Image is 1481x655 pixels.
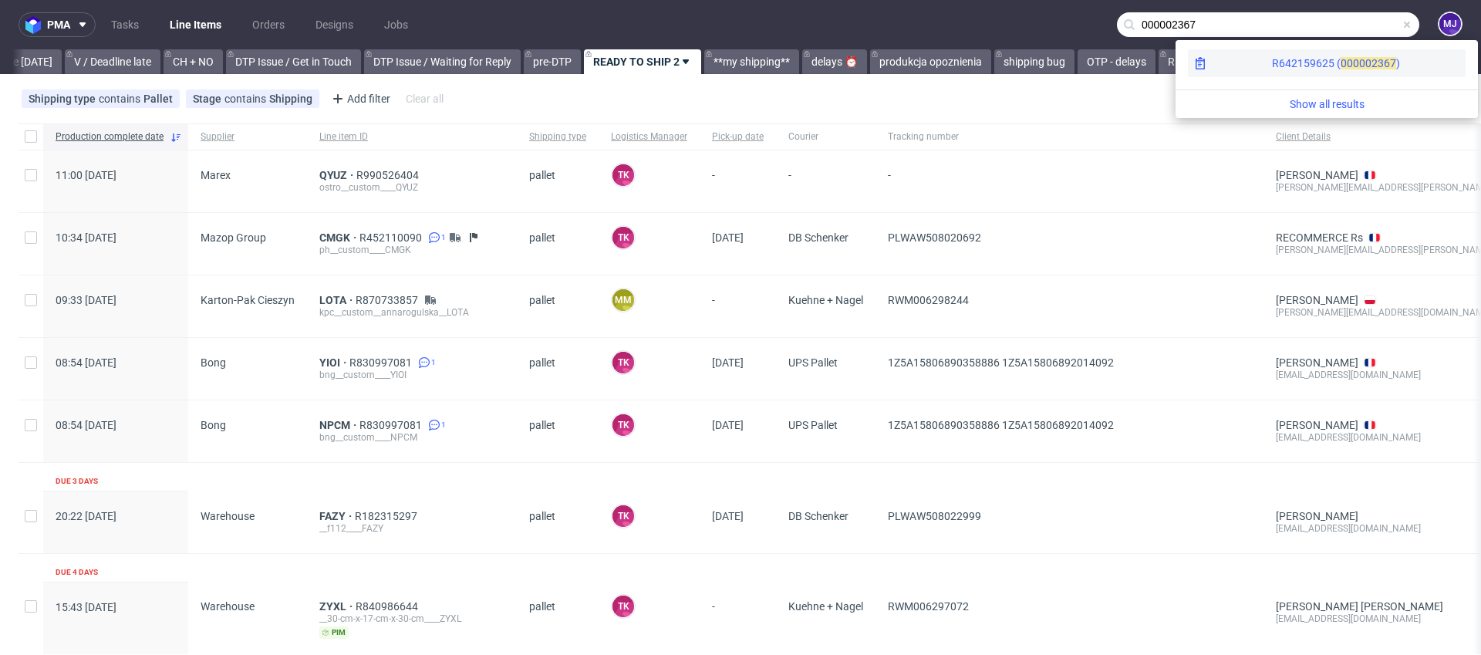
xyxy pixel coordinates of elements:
[888,419,1114,431] span: 1Z5A15806890358886 1Z5A15806892014092
[319,419,359,431] a: NPCM
[888,294,969,306] span: RWM006298244
[56,231,116,244] span: 10:34 [DATE]
[319,231,359,244] span: CMGK
[612,227,634,248] figcaption: TK
[243,12,294,37] a: Orders
[1182,96,1472,112] a: Show all results
[201,510,255,522] span: Warehouse
[319,306,504,319] div: kpc__custom__annarogulska__LOTA
[224,93,269,105] span: contains
[529,600,586,639] span: pallet
[888,130,1251,143] span: Tracking number
[319,181,504,194] div: ostro__custom____QYUZ
[425,419,446,431] a: 1
[356,294,421,306] a: R870733857
[364,49,521,74] a: DTP Issue / Waiting for Reply
[529,169,586,194] span: pallet
[1371,57,1396,69] span: 2367
[56,510,116,522] span: 20:22 [DATE]
[712,294,764,319] span: -
[529,130,586,143] span: Shipping type
[788,130,863,143] span: Courier
[1159,49,1253,74] a: READY TO SHIP
[1371,56,1400,71] div: )
[319,294,356,306] a: LOTA
[65,49,160,74] a: V / Deadline late
[415,356,436,369] a: 1
[319,356,349,369] a: YIOI
[888,231,981,244] span: PLWAW508020692
[712,600,764,639] span: -
[584,49,701,74] a: READY TO SHIP 2
[99,93,143,105] span: contains
[56,419,116,431] span: 08:54 [DATE]
[319,626,349,639] span: pim
[1276,419,1358,431] a: [PERSON_NAME]
[375,12,417,37] a: Jobs
[529,231,586,256] span: pallet
[355,510,420,522] a: R182315297
[994,49,1074,74] a: shipping bug
[201,130,295,143] span: Supplier
[1276,600,1443,613] a: [PERSON_NAME] [PERSON_NAME]
[1276,510,1358,522] a: [PERSON_NAME]
[870,49,991,74] a: produkcja opoznienia
[319,522,504,535] div: __f112____FAZY
[524,49,581,74] a: pre-DTP
[201,356,226,369] span: Bong
[788,600,863,639] span: Kuehne + Nagel
[529,510,586,535] span: pallet
[612,596,634,617] figcaption: TK
[431,356,436,369] span: 1
[102,12,148,37] a: Tasks
[888,356,1114,369] span: 1Z5A15806890358886 1Z5A15806892014092
[56,601,116,613] span: 15:43 [DATE]
[56,566,98,579] div: Due 4 days
[888,169,1251,194] span: -
[319,600,356,613] a: ZYXL
[356,169,422,181] span: R990526404
[56,130,164,143] span: Production complete date
[269,93,312,105] div: Shipping
[611,130,687,143] span: Logistics Manager
[788,510,863,535] span: DB Schenker
[888,600,969,613] span: RWM006297072
[712,130,764,143] span: Pick-up date
[359,419,425,431] span: R830997081
[802,49,867,74] a: delays ⏰
[319,130,504,143] span: Line item ID
[201,169,231,181] span: Marex
[226,49,361,74] a: DTP Issue / Get in Touch
[319,369,504,381] div: bng__custom____YIOI
[712,356,744,369] span: [DATE]
[788,419,863,444] span: UPS Pallet
[356,600,421,613] a: R840986644
[349,356,415,369] a: R830997081
[319,169,356,181] a: QYUZ
[425,231,446,244] a: 1
[788,231,863,256] span: DB Schenker
[712,169,764,194] span: -
[47,19,70,30] span: pma
[359,231,425,244] a: R452110090
[56,475,98,488] div: Due 3 days
[1276,294,1358,306] a: [PERSON_NAME]
[164,49,223,74] a: CH + NO
[319,431,504,444] div: bng__custom____NPCM
[529,419,586,444] span: pallet
[306,12,363,37] a: Designs
[712,419,744,431] span: [DATE]
[25,16,47,34] img: logo
[788,294,863,319] span: Kuehne + Nagel
[1439,13,1461,35] figcaption: MJ
[29,93,99,105] span: Shipping type
[612,352,634,373] figcaption: TK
